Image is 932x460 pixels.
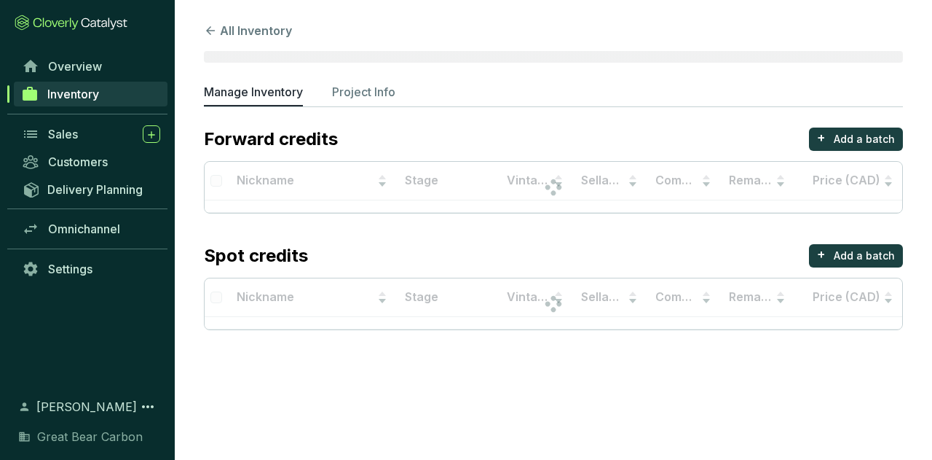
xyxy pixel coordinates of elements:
span: Omnichannel [48,222,120,236]
button: All Inventory [204,22,292,39]
p: Forward credits [204,128,338,151]
button: +Add a batch [809,128,903,151]
span: Inventory [47,87,99,101]
a: Inventory [14,82,167,106]
span: Delivery Planning [47,182,143,197]
a: Delivery Planning [15,177,167,201]
a: Settings [15,257,167,281]
span: Overview [48,59,102,74]
a: Sales [15,122,167,147]
p: Manage Inventory [204,83,303,101]
a: Customers [15,149,167,174]
span: Settings [48,262,92,276]
p: Add a batch [834,132,895,147]
span: Great Bear Carbon [37,428,143,445]
span: [PERSON_NAME] [36,398,137,416]
p: + [817,128,826,148]
span: Customers [48,155,108,169]
button: +Add a batch [809,244,903,268]
span: Sales [48,127,78,141]
p: Add a batch [834,249,895,263]
p: Project Info [332,83,395,101]
p: Spot credits [204,244,308,268]
a: Omnichannel [15,217,167,241]
a: Overview [15,54,167,79]
p: + [817,244,826,265]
